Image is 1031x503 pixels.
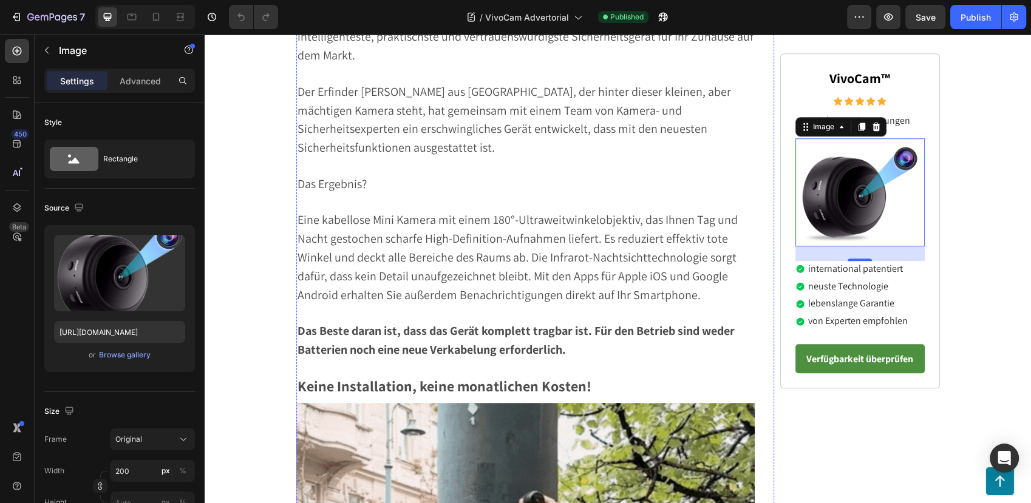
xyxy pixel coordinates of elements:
span: / [480,11,483,24]
p: Image [59,43,162,58]
img: preview-image [54,235,185,311]
div: Source [44,200,86,217]
button: Browse gallery [98,349,151,361]
span: Save [916,12,936,22]
div: Undo/Redo [229,5,278,29]
p: lebenslange Garantie [604,264,703,277]
button: Publish [950,5,1001,29]
div: Open Intercom Messenger [990,444,1019,473]
div: Publish [961,11,991,24]
p: Advanced [120,75,161,87]
div: Image [606,87,632,98]
div: Style [44,117,62,128]
input: px% [110,460,195,482]
iframe: Design area [205,34,1031,503]
span: Published [610,12,644,22]
p: international patentiert [604,229,703,241]
button: Original [110,428,195,450]
span: Das Ergebnis? [93,142,162,158]
label: Width [44,465,64,476]
span: Der Erfinder [PERSON_NAME] aus [GEOGRAPHIC_DATA], der hinter dieser kleinen, aber mächtigen Kamer... [93,50,526,121]
div: 450 [12,129,29,139]
div: Rectangle [103,145,177,173]
p: neuste Technologie [604,246,703,259]
p: Settings [60,75,94,87]
p: 4.9 [605,81,618,93]
strong: Das Beste daran ist, dass das Gerät komplett tragbar ist. Für den Betrieb sind weder Batterien no... [93,289,530,323]
input: https://example.com/image.jpg [54,321,185,343]
strong: Verfügbarkeit überprüfen [602,319,709,331]
strong: VivoCam™ [625,36,686,53]
label: Frame [44,434,67,445]
div: % [179,465,186,476]
button: 7 [5,5,90,29]
span: Eine kabellose Mini Kamera mit einem 180°-Ultraweitwinkelobjektiv, das Ihnen Tag und Nacht gestoc... [93,178,533,268]
div: Browse gallery [99,349,151,360]
div: Size [44,403,77,420]
div: px [162,465,170,476]
strong: Keine Installation, keine monatlichen Kosten! [93,342,387,362]
span: Original [115,434,142,445]
div: Beta [9,222,29,232]
span: or [89,348,96,362]
button: px [175,464,190,478]
p: von Experten empfohlen [604,281,703,294]
a: Verfügbarkeit überprüfen [591,310,720,339]
p: 7 [80,10,85,24]
span: VivoCam Advertorial [485,11,569,24]
p: | [622,81,624,93]
button: Save [905,5,945,29]
button: % [158,464,173,478]
p: 1,954 Bewertungen [628,81,706,93]
img: gempages_509582567423345837-595a9104-eac5-4676-8143-60de4761cc4b.webp [594,104,716,212]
